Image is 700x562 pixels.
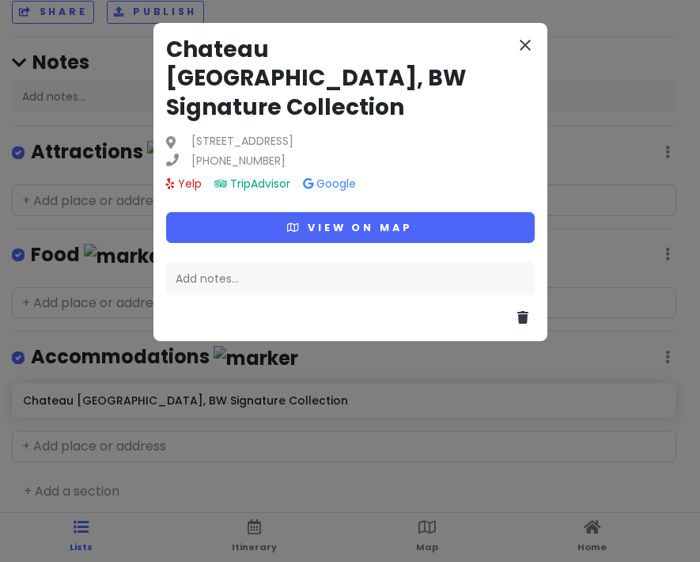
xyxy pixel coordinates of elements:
[303,176,356,192] a: Google
[166,176,202,192] a: Yelp
[191,152,286,169] a: [PHONE_NUMBER]
[166,262,535,295] div: Add notes...
[166,212,535,243] button: View on map
[214,176,290,192] a: TripAdvisor
[191,135,293,149] a: [STREET_ADDRESS]
[516,36,535,58] button: Close
[166,36,535,122] h3: Chateau [GEOGRAPHIC_DATA], BW Signature Collection
[516,36,535,55] i: close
